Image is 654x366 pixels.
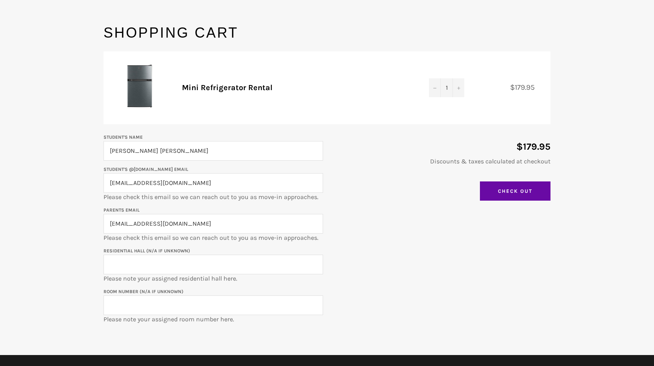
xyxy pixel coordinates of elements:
[182,83,272,92] a: Mini Refrigerator Rental
[104,23,550,43] h1: Shopping Cart
[104,246,323,283] p: Please note your assigned residential hall here.
[480,181,550,201] input: Check Out
[104,205,323,242] p: Please check this email so we can reach out to you as move-in approaches.
[104,134,143,140] label: Student's Name
[104,287,323,324] p: Please note your assigned room number here.
[104,248,190,254] label: Residential Hall (N/A if unknown)
[104,207,140,213] label: Parents email
[104,289,183,294] label: Room Number (N/A if unknown)
[331,157,550,166] p: Discounts & taxes calculated at checkout
[115,63,162,110] img: Mini Refrigerator Rental
[429,78,441,97] button: Decrease quantity
[331,140,550,153] p: $179.95
[104,165,323,201] p: Please check this email so we can reach out to you as move-in approaches.
[452,78,464,97] button: Increase quantity
[104,167,188,172] label: Student's @[DOMAIN_NAME] email
[510,83,543,92] span: $179.95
